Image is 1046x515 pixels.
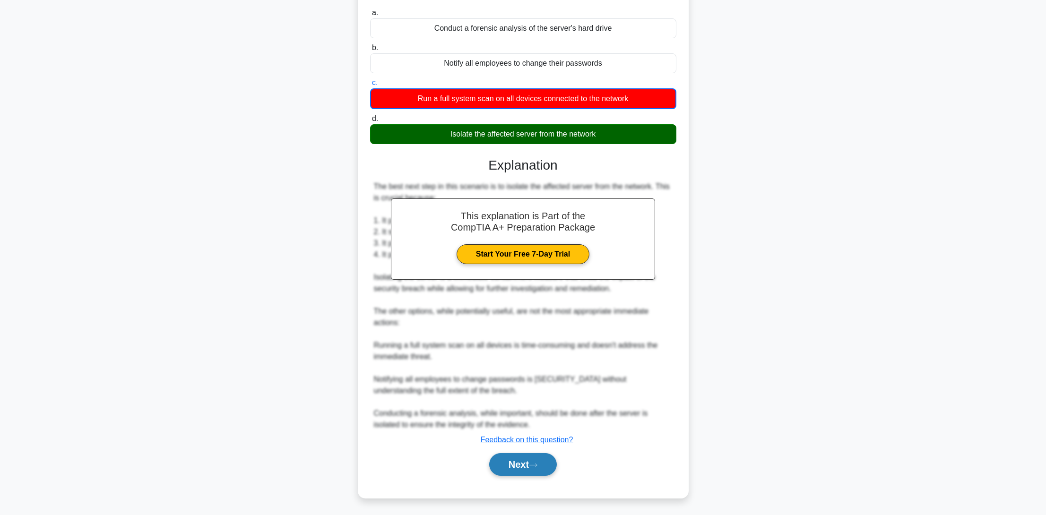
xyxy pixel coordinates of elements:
[372,78,378,86] span: c.
[372,9,378,17] span: a.
[370,88,676,109] div: Run a full system scan on all devices connected to the network
[370,124,676,144] div: Isolate the affected server from the network
[457,244,589,264] a: Start Your Free 7-Day Trial
[372,43,378,51] span: b.
[370,18,676,38] div: Conduct a forensic analysis of the server's hard drive
[481,436,573,444] a: Feedback on this question?
[372,114,378,122] span: d.
[374,181,673,430] div: The best next step in this scenario is to isolate the affected server from the network. This is c...
[489,453,557,476] button: Next
[370,53,676,73] div: Notify all employees to change their passwords
[376,157,671,173] h3: Explanation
